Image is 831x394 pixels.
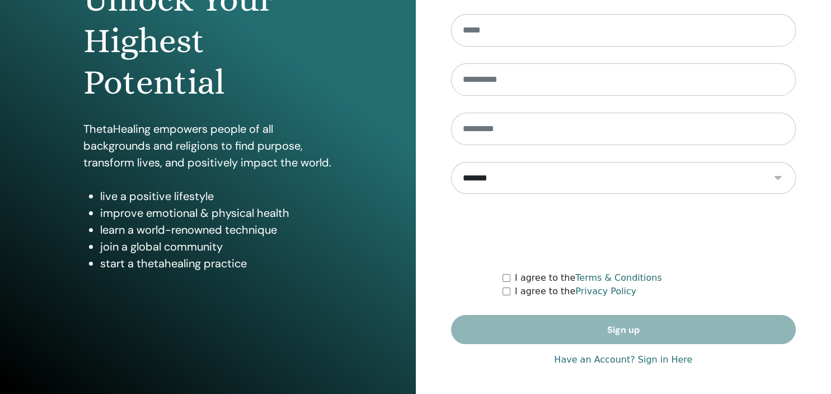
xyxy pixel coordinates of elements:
li: learn a world-renowned technique [100,221,332,238]
a: Have an Account? Sign in Here [554,353,692,367]
a: Privacy Policy [575,286,636,296]
iframe: reCAPTCHA [538,211,708,254]
li: improve emotional & physical health [100,205,332,221]
li: start a thetahealing practice [100,255,332,272]
label: I agree to the [515,271,662,285]
a: Terms & Conditions [575,272,661,283]
p: ThetaHealing empowers people of all backgrounds and religions to find purpose, transform lives, a... [83,120,332,171]
li: live a positive lifestyle [100,188,332,205]
label: I agree to the [515,285,636,298]
li: join a global community [100,238,332,255]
